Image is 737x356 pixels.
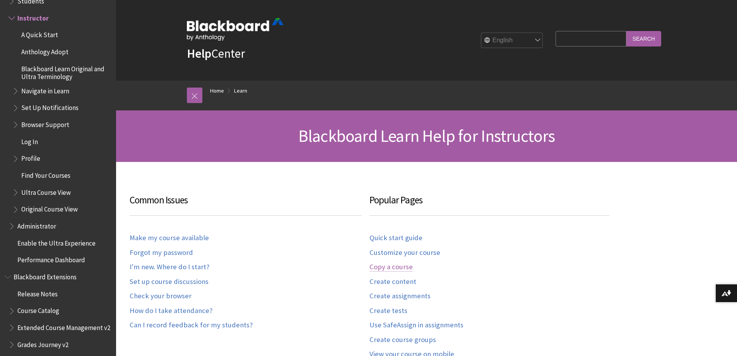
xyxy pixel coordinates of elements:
span: Blackboard Learn Help for Instructors [298,125,555,146]
span: Course Catalog [17,304,59,315]
input: Search [626,31,661,46]
a: Create tests [369,306,407,315]
a: Learn [234,86,247,96]
span: Set Up Notifications [21,101,79,112]
span: Administrator [17,220,56,230]
a: Make my course available [130,234,209,242]
span: Grades Journey v2 [17,338,68,349]
a: Create content [369,277,416,286]
a: Quick start guide [369,234,422,242]
a: Create course groups [369,335,436,344]
span: Extended Course Management v2 [17,321,110,332]
a: How do I take attendance? [130,306,212,315]
span: Blackboard Learn Original and Ultra Terminology [21,62,111,81]
a: Home [210,86,224,96]
a: Use SafeAssign in assignments [369,321,463,330]
h3: Popular Pages [369,193,609,216]
a: Check your browser [130,292,192,301]
span: Performance Dashboard [17,254,85,264]
a: Set up course discussions [130,277,209,286]
a: Forgot my password [130,248,193,257]
span: Release Notes [17,287,58,298]
h3: Common Issues [130,193,362,216]
span: Profile [21,152,40,163]
span: Navigate in Learn [21,84,69,95]
a: Can I record feedback for my students? [130,321,253,330]
a: Copy a course [369,263,413,272]
img: Blackboard by Anthology [187,18,284,41]
span: Ultra Course View [21,186,71,196]
a: Customize your course [369,248,440,257]
span: Find Your Courses [21,169,70,179]
strong: Help [187,46,211,61]
select: Site Language Selector [481,33,543,48]
span: Instructor [17,12,49,22]
a: HelpCenter [187,46,245,61]
span: Browser Support [21,118,69,129]
a: Create assignments [369,292,431,301]
span: Enable the Ultra Experience [17,237,96,247]
span: Log In [21,135,38,146]
span: Original Course View [21,203,78,213]
span: Blackboard Extensions [14,270,77,281]
span: A Quick Start [21,29,58,39]
span: Anthology Adopt [21,45,68,56]
a: I'm new. Where do I start? [130,263,209,272]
